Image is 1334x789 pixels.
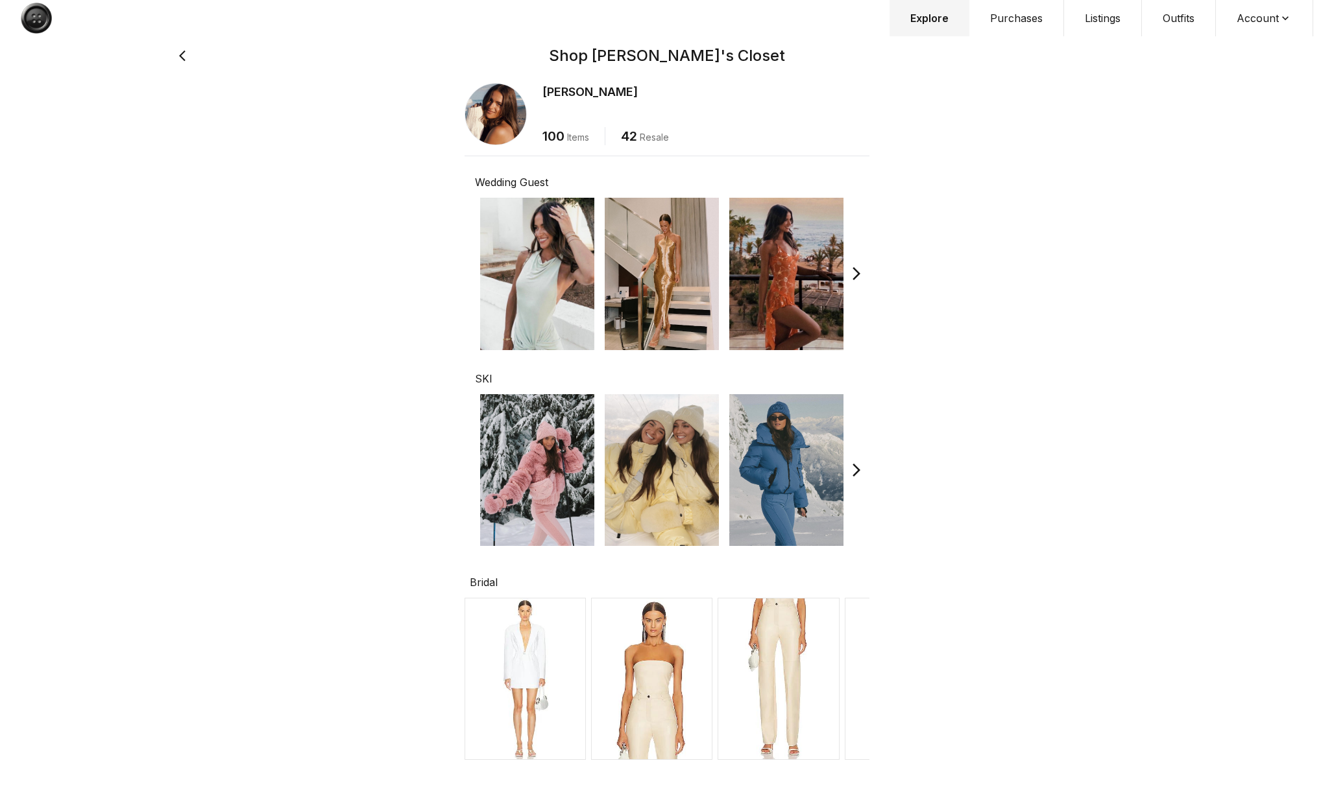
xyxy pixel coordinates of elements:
[567,131,589,144] div: Items
[729,198,843,350] img: 72
[729,394,843,547] img: 64
[605,394,719,547] img: 63
[591,598,712,760] img: Vanilla_Killa_Bandeau_in_Beige.jpeg
[845,598,966,760] img: The_Yasmin_Dress_in_Baby_Yellow_ullRyj1.jpeg
[195,45,1139,66] h2: Shop [PERSON_NAME]'s Closet
[542,127,564,145] div: 100
[542,83,805,101] h2: [PERSON_NAME]
[621,127,637,145] div: 42
[465,84,526,145] img: profile picture
[605,198,719,350] img: 71
[480,198,594,350] img: 70
[640,131,669,144] div: Resale
[465,567,869,598] div: Bridal
[465,167,869,198] div: Wedding Guest
[465,598,586,760] img: Easy_Fit_Sack_Mini_Dress_in_Snow_White.jpeg
[465,363,869,394] div: SKI
[21,3,52,34] img: Button Logo
[480,394,594,547] img: 62
[718,598,839,760] img: Vanilla_Killa_Trouser_in_Beige.jpeg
